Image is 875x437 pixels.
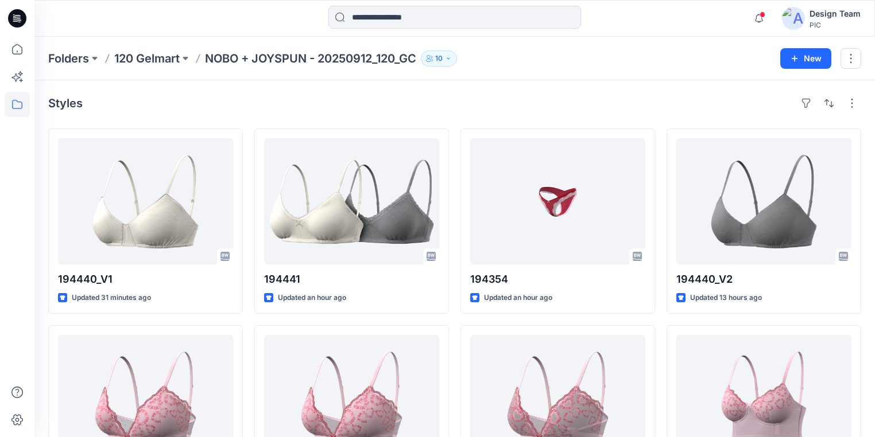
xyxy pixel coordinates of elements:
[205,50,416,67] p: NOBO + JOYSPUN - 20250912_120_GC
[48,96,83,110] h4: Styles
[810,7,861,21] div: Design Team
[470,271,645,287] p: 194354
[264,138,439,264] a: 194441
[484,292,552,304] p: Updated an hour ago
[264,271,439,287] p: 194441
[72,292,151,304] p: Updated 31 minutes ago
[48,50,89,67] a: Folders
[782,7,805,30] img: avatar
[676,271,851,287] p: 194440_V2
[421,50,457,67] button: 10
[278,292,346,304] p: Updated an hour ago
[435,52,443,65] p: 10
[58,271,233,287] p: 194440_V1
[690,292,762,304] p: Updated 13 hours ago
[58,138,233,264] a: 194440_V1
[470,138,645,264] a: 194354
[810,21,861,29] div: PIC
[676,138,851,264] a: 194440_V2
[114,50,180,67] a: 120 Gelmart
[780,48,831,69] button: New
